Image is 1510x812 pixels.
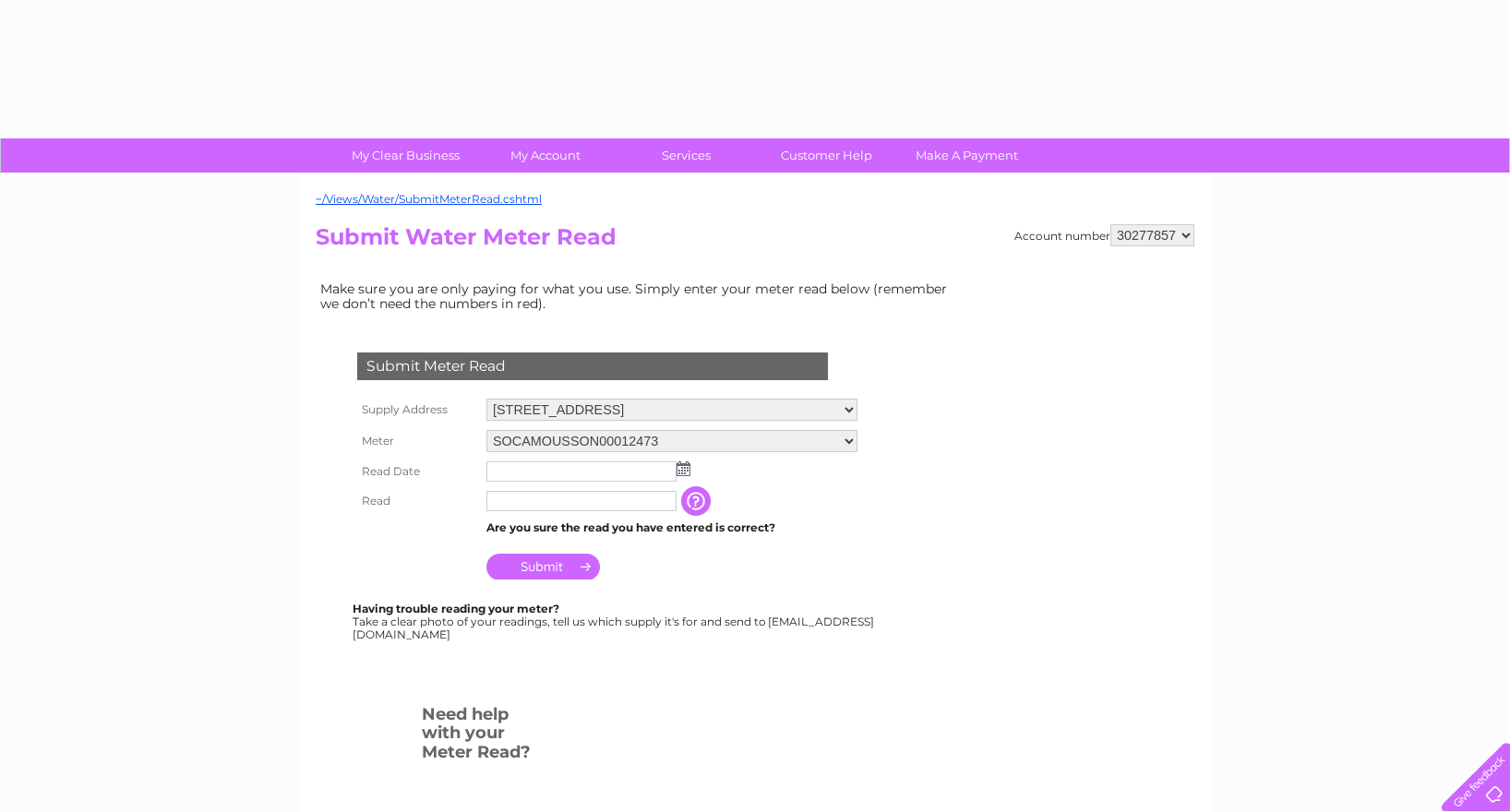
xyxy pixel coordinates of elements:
div: Take a clear photo of your readings, tell us which supply it's for and send to [EMAIL_ADDRESS][DO... [353,603,877,640]
input: Submit [486,554,600,579]
img: ... [677,461,690,476]
a: Make A Payment [891,138,1043,173]
th: Meter [353,425,482,457]
th: Read Date [353,457,482,486]
h2: Submit Water Meter Read [316,224,1194,259]
input: Information [681,486,714,516]
td: Are you sure the read you have entered is correct? [482,516,862,540]
a: Customer Help [750,138,903,173]
b: Having trouble reading your meter? [353,602,559,615]
th: Supply Address [353,394,482,425]
h3: Need help with your Meter Read? [422,701,535,771]
a: ~/Views/Water/SubmitMeterRead.cshtml [316,192,542,206]
th: Read [353,486,482,516]
td: Make sure you are only paying for what you use. Simply enter your meter read below (remember we d... [316,277,962,316]
a: My Account [470,138,622,173]
a: Services [610,138,762,173]
div: Submit Meter Read [357,352,828,380]
a: My Clear Business [330,138,482,173]
div: Account number [1014,224,1194,246]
